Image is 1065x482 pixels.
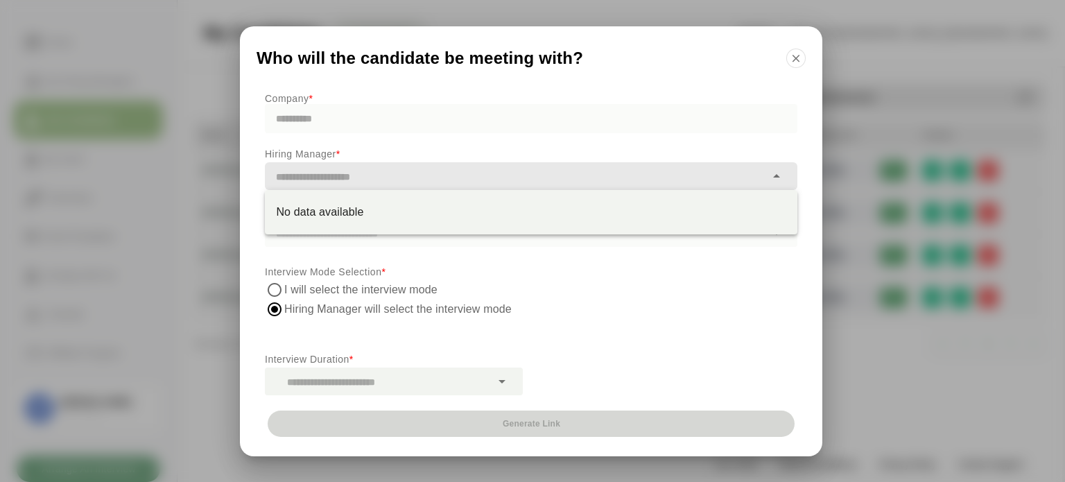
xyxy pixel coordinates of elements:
[284,300,528,319] label: Hiring Manager will select the interview mode
[276,204,786,221] div: No data available
[265,90,797,107] p: Company
[265,351,523,368] p: Interview Duration
[284,280,438,300] label: I will select the interview mode
[257,50,583,67] span: Who will the candidate be meeting with?
[265,146,797,162] p: Hiring Manager
[265,264,797,280] p: Interview Mode Selection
